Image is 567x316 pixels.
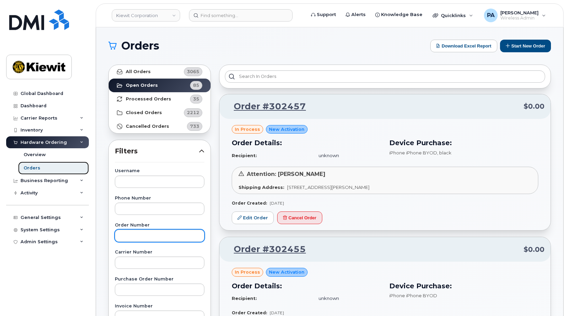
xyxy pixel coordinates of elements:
strong: Shipping Address: [239,184,284,190]
button: Start New Order [500,40,551,52]
a: Order #302455 [226,243,306,256]
strong: Recipient: [232,153,257,158]
label: Carrier Number [115,250,204,255]
strong: Cancelled Orders [126,124,169,129]
label: Invoice Number [115,304,204,308]
span: Filters [115,146,199,156]
label: Phone Number [115,196,204,201]
a: All Orders3065 [109,65,211,79]
strong: Order Created: [232,201,267,206]
h3: Device Purchase: [389,281,539,291]
td: unknown [312,292,381,304]
span: 2212 [187,109,199,116]
strong: Order Created: [232,310,267,315]
button: Download Excel Report [430,40,497,52]
span: 85 [193,82,199,88]
strong: Recipient: [232,296,257,301]
strong: All Orders [126,69,151,74]
span: 3065 [187,68,199,75]
td: unknown [312,150,381,162]
iframe: Messenger Launcher [537,286,562,311]
span: New Activation [269,126,305,133]
span: 35 [193,96,199,102]
a: Open Orders85 [109,79,211,92]
a: Cancelled Orders733 [109,120,211,133]
span: 733 [190,123,199,129]
label: Order Number [115,223,204,228]
strong: Open Orders [126,83,158,88]
strong: Closed Orders [126,110,162,115]
span: [DATE] [270,310,284,315]
a: Processed Orders35 [109,92,211,106]
strong: Processed Orders [126,96,171,102]
h3: Device Purchase: [389,138,539,148]
span: iPhone iPhone BYOD [389,293,437,298]
span: [STREET_ADDRESS][PERSON_NAME] [287,184,369,190]
span: iPhone iPhone BYOD [389,150,437,155]
h3: Order Details: [232,281,381,291]
a: Edit Order [232,211,274,224]
span: New Activation [269,269,305,275]
span: in process [235,126,260,133]
input: Search in orders [225,70,545,83]
button: Cancel Order [277,211,322,224]
label: Purchase Order Number [115,277,204,281]
span: Orders [121,41,159,51]
span: Attention: [PERSON_NAME] [247,171,325,177]
label: Username [115,169,204,173]
span: $0.00 [524,101,544,111]
span: [DATE] [270,201,284,206]
a: Order #302457 [226,100,306,113]
span: in process [235,269,260,275]
span: $0.00 [524,245,544,255]
h3: Order Details: [232,138,381,148]
a: Closed Orders2212 [109,106,211,120]
span: , black [437,150,451,155]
